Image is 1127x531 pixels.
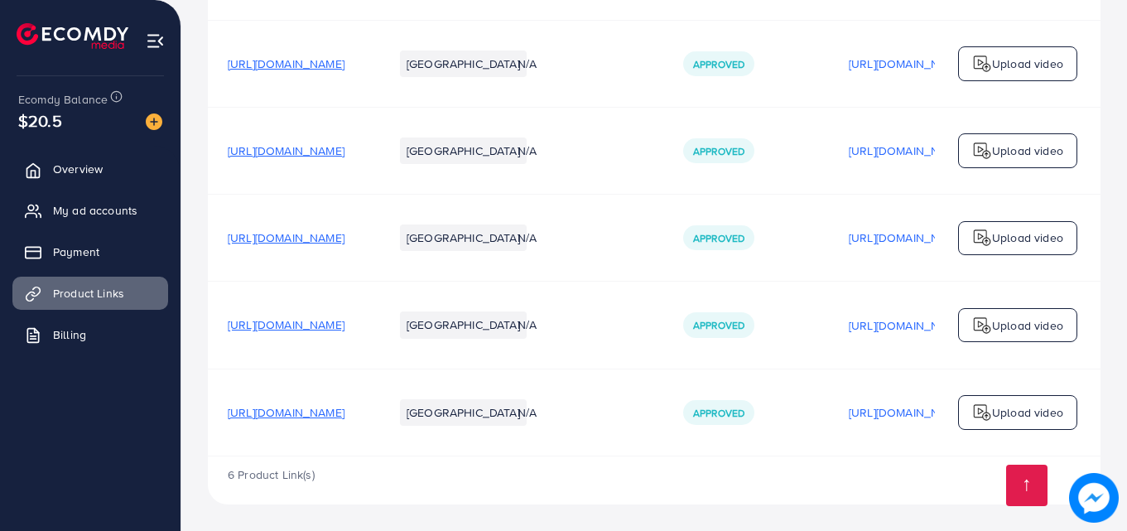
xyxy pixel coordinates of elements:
[53,244,99,260] span: Payment
[228,404,344,421] span: [URL][DOMAIN_NAME]
[849,141,966,161] p: [URL][DOMAIN_NAME]
[693,406,744,420] span: Approved
[849,403,966,422] p: [URL][DOMAIN_NAME]
[992,141,1063,161] p: Upload video
[849,316,966,335] p: [URL][DOMAIN_NAME]
[972,403,992,422] img: logo
[53,161,103,177] span: Overview
[12,194,168,227] a: My ad accounts
[972,316,992,335] img: logo
[53,326,86,343] span: Billing
[400,138,527,164] li: [GEOGRAPHIC_DATA]
[146,113,162,130] img: image
[18,91,108,108] span: Ecomdy Balance
[228,142,344,159] span: [URL][DOMAIN_NAME]
[146,31,165,51] img: menu
[53,202,137,219] span: My ad accounts
[18,109,62,133] span: $20.5
[12,235,168,268] a: Payment
[518,404,537,421] span: N/A
[972,141,992,161] img: logo
[12,152,168,186] a: Overview
[12,318,168,351] a: Billing
[518,142,537,159] span: N/A
[693,144,744,158] span: Approved
[400,51,527,77] li: [GEOGRAPHIC_DATA]
[53,285,124,302] span: Product Links
[972,54,992,74] img: logo
[972,228,992,248] img: logo
[849,228,966,248] p: [URL][DOMAIN_NAME]
[518,316,537,333] span: N/A
[17,23,128,49] img: logo
[518,56,537,72] span: N/A
[400,224,527,251] li: [GEOGRAPHIC_DATA]
[992,403,1063,422] p: Upload video
[992,316,1063,335] p: Upload video
[400,399,527,426] li: [GEOGRAPHIC_DATA]
[12,277,168,310] a: Product Links
[693,318,744,332] span: Approved
[228,229,344,246] span: [URL][DOMAIN_NAME]
[992,228,1063,248] p: Upload video
[1069,473,1119,523] img: image
[849,54,966,74] p: [URL][DOMAIN_NAME]
[400,311,527,338] li: [GEOGRAPHIC_DATA]
[228,56,344,72] span: [URL][DOMAIN_NAME]
[693,57,744,71] span: Approved
[228,316,344,333] span: [URL][DOMAIN_NAME]
[992,54,1063,74] p: Upload video
[518,229,537,246] span: N/A
[693,231,744,245] span: Approved
[228,466,315,483] span: 6 Product Link(s)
